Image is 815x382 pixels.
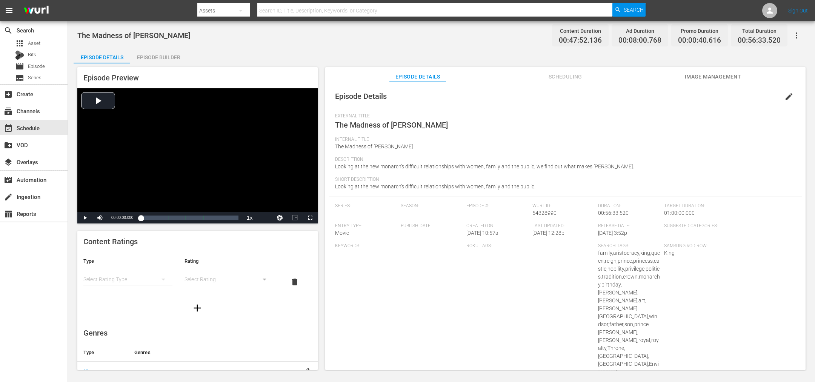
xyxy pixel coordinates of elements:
span: 00:56:33.520 [598,210,629,216]
span: Internal Title [335,137,792,143]
span: Episode Details [335,92,387,101]
span: [DATE] 3:52p [598,230,627,236]
th: Type [77,252,178,270]
span: Episode Details [389,72,446,82]
button: Jump To Time [272,212,288,223]
div: Promo Duration [678,26,721,36]
span: Channels [4,107,13,116]
span: The Madness of [PERSON_NAME] [335,143,413,149]
span: --- [664,230,669,236]
span: Looking at the new monarch's difficult relationships with women, family and the public, we find o... [335,163,634,169]
span: delete [290,277,299,286]
span: Episode [15,62,24,71]
a: Sign Out [788,8,808,14]
span: 00:56:33.520 [738,36,781,45]
span: Short Description [335,177,792,183]
div: Episode Details [74,48,130,66]
span: --- [335,210,340,216]
button: Playback Rate [242,212,257,223]
span: Search [624,3,644,17]
span: Reports [4,209,13,219]
span: --- [401,210,405,216]
span: Description [335,157,792,163]
button: delete [286,273,304,291]
a: Nielsen [83,368,100,374]
span: Search Tags: [598,243,660,249]
span: Last Updated: [532,223,594,229]
span: Samsung VOD Row: [664,243,726,249]
button: Mute [92,212,108,223]
button: Search [612,3,646,17]
span: Looking at the new monarch's difficult relationships with women, family and the public. [335,183,535,189]
span: Movie [335,230,349,236]
span: 00:47:52.136 [559,36,602,45]
span: --- [335,250,340,256]
span: Roku Tags: [466,243,594,249]
span: 01:00:00.000 [664,210,695,216]
button: Episode Builder [130,48,187,63]
button: Fullscreen [303,212,318,223]
span: 00:00:40.616 [678,36,721,45]
span: Series: [335,203,397,209]
span: 00:00:00.000 [111,216,133,220]
span: The Madness of [PERSON_NAME] [335,120,448,129]
span: Publish Date: [401,223,463,229]
span: Asset [15,39,24,48]
span: King [664,250,675,256]
span: Schedule [4,124,13,133]
div: Video Player [77,88,318,223]
span: The Madness of [PERSON_NAME] [77,31,190,40]
div: Episode Builder [130,48,187,66]
span: 00:08:00.768 [618,36,661,45]
div: Total Duration [738,26,781,36]
span: --- [466,250,471,256]
span: VOD [4,141,13,150]
span: [DATE] 12:28p [532,230,564,236]
span: Ingestion [4,193,13,202]
button: edit [780,88,798,106]
span: --- [401,230,405,236]
span: Bits [28,51,36,59]
span: Asset [28,40,40,47]
span: Wurl ID: [532,203,594,209]
span: Keywords: [335,243,463,249]
span: Target Duration: [664,203,792,209]
span: Duration: [598,203,660,209]
div: Content Duration [559,26,602,36]
span: Suggested Categories: [664,223,792,229]
span: Content Ratings [83,237,138,246]
th: Genres [128,343,292,362]
span: --- [466,210,471,216]
div: Progress Bar [141,216,238,220]
img: ans4CAIJ8jUAAAAAAAAAAAAAAAAAAAAAAAAgQb4GAAAAAAAAAAAAAAAAAAAAAAAAJMjXAAAAAAAAAAAAAAAAAAAAAAAAgAT5G... [18,2,54,20]
span: External Title [335,113,792,119]
table: simple table [77,252,318,294]
span: edit [784,92,793,101]
span: Search [4,26,13,35]
span: Entry Type: [335,223,397,229]
div: Ad Duration [618,26,661,36]
span: Episode #: [466,203,528,209]
span: Series [28,74,42,82]
span: menu [5,6,14,15]
span: [DATE] 10:57a [466,230,498,236]
span: Scheduling [537,72,594,82]
div: Bits [15,51,24,60]
span: Series [15,74,24,83]
span: Image Management [684,72,741,82]
span: Episode [28,63,45,70]
span: Automation [4,176,13,185]
button: Picture-in-Picture [288,212,303,223]
span: 54328990 [532,210,557,216]
button: Episode Details [74,48,130,63]
span: Overlays [4,158,13,167]
span: Genres [83,328,108,337]
span: Create [4,90,13,99]
span: Created On: [466,223,528,229]
button: Play [77,212,92,223]
span: Release Date: [598,223,660,229]
th: Type [77,343,128,362]
span: Season: [401,203,463,209]
span: Episode Preview [83,73,139,82]
th: Rating [178,252,280,270]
